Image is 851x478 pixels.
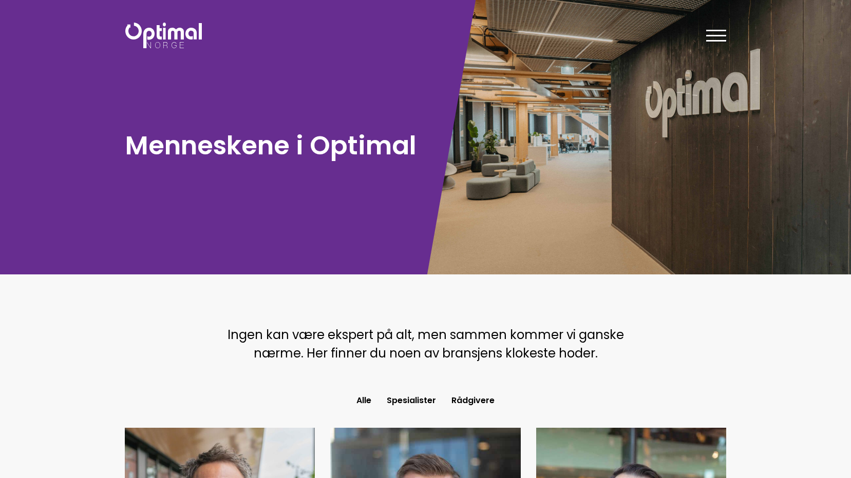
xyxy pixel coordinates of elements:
img: Optimal Norge [125,23,202,48]
button: Alle [349,391,379,410]
button: Rådgivere [444,391,502,410]
span: Ingen kan være ekspert på alt, men sammen kommer vi ganske nærme. Her finner du noen av bransjens... [228,326,624,362]
h1: Menneskene i Optimal [125,129,421,162]
button: Spesialister [379,391,444,410]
